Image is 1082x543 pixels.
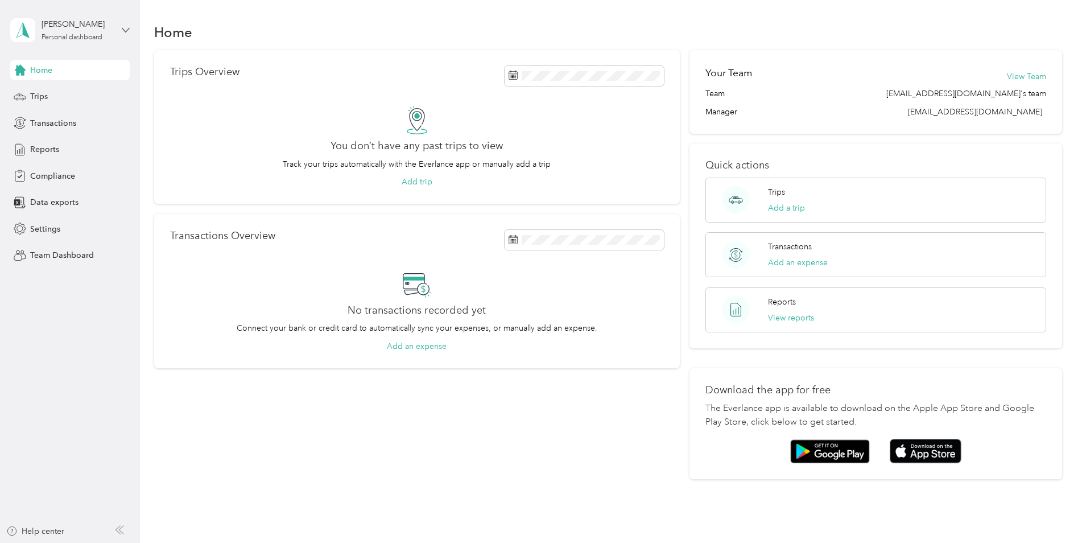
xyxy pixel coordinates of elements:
[237,322,597,334] p: Connect your bank or credit card to automatically sync your expenses, or manually add an expense.
[768,241,812,253] p: Transactions
[768,186,785,198] p: Trips
[886,88,1046,100] span: [EMAIL_ADDRESS][DOMAIN_NAME]'s team
[331,140,503,152] h2: You don’t have any past trips to view
[30,249,94,261] span: Team Dashboard
[283,158,551,170] p: Track your trips automatically with the Everlance app or manually add a trip
[768,296,796,308] p: Reports
[402,176,432,188] button: Add trip
[30,170,75,182] span: Compliance
[1007,71,1046,83] button: View Team
[30,196,79,208] span: Data exports
[768,202,805,214] button: Add a trip
[908,107,1042,117] span: [EMAIL_ADDRESS][DOMAIN_NAME]
[30,143,59,155] span: Reports
[705,106,737,118] span: Manager
[170,230,275,242] p: Transactions Overview
[30,117,76,129] span: Transactions
[790,439,870,463] img: Google play
[768,257,828,269] button: Add an expense
[6,525,64,537] button: Help center
[170,66,239,78] p: Trips Overview
[42,34,102,41] div: Personal dashboard
[42,18,113,30] div: [PERSON_NAME]
[1018,479,1082,543] iframe: Everlance-gr Chat Button Frame
[705,384,1046,396] p: Download the app for free
[30,64,52,76] span: Home
[768,312,814,324] button: View reports
[890,439,961,463] img: App store
[30,223,60,235] span: Settings
[154,26,192,38] h1: Home
[30,90,48,102] span: Trips
[387,340,447,352] button: Add an expense
[705,88,725,100] span: Team
[705,66,752,80] h2: Your Team
[348,305,486,316] h2: No transactions recorded yet
[705,402,1046,429] p: The Everlance app is available to download on the Apple App Store and Google Play Store, click be...
[705,159,1046,171] p: Quick actions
